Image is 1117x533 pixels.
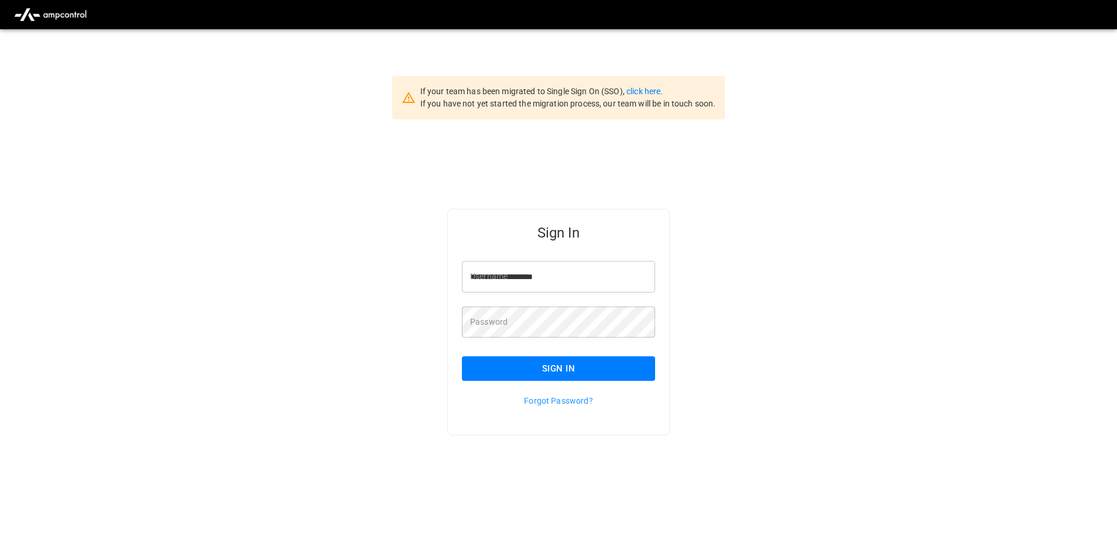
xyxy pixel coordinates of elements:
img: ampcontrol.io logo [9,4,91,26]
span: If your team has been migrated to Single Sign On (SSO), [420,87,626,96]
span: If you have not yet started the migration process, our team will be in touch soon. [420,99,716,108]
h5: Sign In [462,223,655,242]
a: click here. [626,87,663,96]
button: Sign In [462,356,655,381]
p: Forgot Password? [462,395,655,407]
